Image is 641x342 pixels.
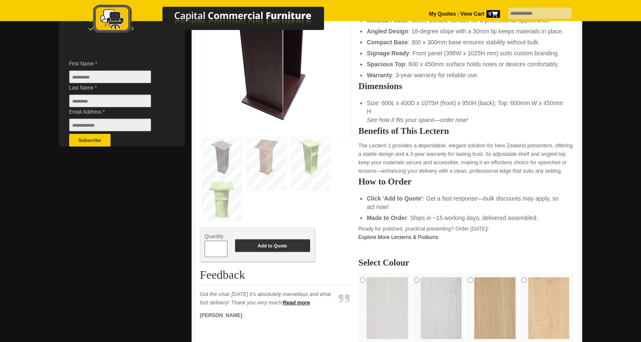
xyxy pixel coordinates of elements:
[200,290,335,307] p: Got the chair [DATE] it's absolutely marvellous and what fast delivery! Thank you very much!
[69,71,151,83] input: First Name *
[367,50,409,57] strong: Signage Ready
[283,300,310,306] a: Read more
[367,194,565,211] li: : Get a fast response—bulk discounts may apply, so act now!
[367,28,408,35] strong: Angled Design
[69,108,164,116] span: Email Address *
[358,141,573,175] p: The Lectern 1 provides a dependable, elegant solution for New Zealand presenters, offering a stab...
[367,27,565,35] li: : 18-degree slope with a 30mm lip keeps materials in place.
[367,49,565,57] li: : Front panel (396W x 1025H mm) suits custom branding.
[69,84,164,92] span: Last Name *
[70,4,365,38] a: Capital Commercial Furniture Logo
[367,60,565,68] li: : 600 x 450mm surface holds notes or devices comfortably.
[69,119,151,131] input: Email Address *
[69,134,111,147] button: Subscribe
[200,311,335,320] p: [PERSON_NAME]
[358,234,438,240] a: Explore More Lecterns & Podiums
[367,39,408,46] strong: Compact Base
[358,127,573,135] h2: Benefits of This Lectern
[358,258,573,267] h2: Select Colour
[358,82,573,90] h2: Dimensions
[367,38,565,46] li: : 300 x 300mm base ensures stability without bulk.
[459,11,500,17] a: View Cart0
[235,239,310,252] button: Add to Quote
[200,269,352,285] h2: Feedback
[367,99,565,124] li: Size: 600L x 400D x 1075H (front) x 950H (back); Top: 600mm W x 450mm H
[367,214,565,222] li: : Ships in ~15 working days; delivered assembled.
[421,277,462,339] img: Melteca White Painted Wood
[367,61,405,68] strong: Spacious Top
[367,71,565,79] li: : 3-year warranty for reliable use.
[487,10,500,18] span: 0
[429,11,456,17] a: My Quotes
[69,95,151,107] input: Last Name *
[367,72,392,79] strong: Warranty
[69,60,164,68] span: First Name *
[460,11,500,17] strong: View Cart
[528,277,570,339] img: Melteca Affinity Maple
[474,277,516,339] img: Melteca Aged Ash
[367,277,408,339] img: Melteca Washed Timber
[367,214,407,221] strong: Made to Order
[358,225,573,242] p: Ready for polished, practical presenting? Order [DATE]!
[367,195,423,202] strong: Click 'Add to Quote'
[367,117,468,123] em: See how it fits your space—order now!
[70,4,365,35] img: Capital Commercial Furniture Logo
[358,177,573,186] h2: How to Order
[205,233,225,239] span: Quantity:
